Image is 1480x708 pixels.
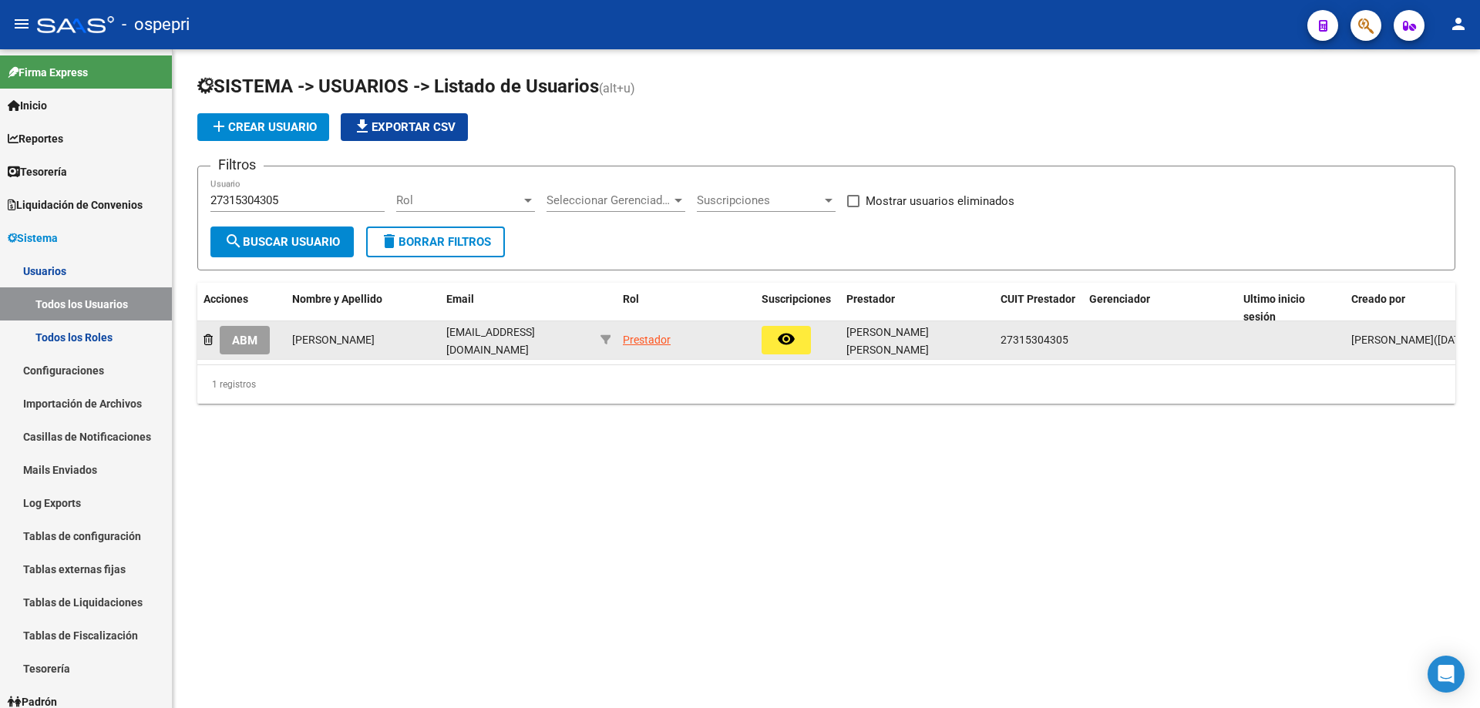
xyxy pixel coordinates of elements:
button: Crear Usuario [197,113,329,141]
span: [PERSON_NAME] [292,334,375,346]
button: Exportar CSV [341,113,468,141]
span: Exportar CSV [353,120,456,134]
mat-icon: person [1449,15,1468,33]
span: Nombre y Apellido [292,293,382,305]
div: Open Intercom Messenger [1428,656,1465,693]
span: - ospepri [122,8,190,42]
span: Email [446,293,474,305]
span: [EMAIL_ADDRESS][DOMAIN_NAME] [446,326,535,356]
span: Borrar Filtros [380,235,491,249]
button: ABM [220,326,270,354]
span: Firma Express [8,64,88,81]
h3: Filtros [210,154,264,176]
span: Prestador [846,293,895,305]
span: Rol [623,293,639,305]
span: 27315304305 [1001,334,1068,346]
datatable-header-cell: Suscripciones [755,283,840,334]
span: SISTEMA -> USUARIOS -> Listado de Usuarios [197,75,599,97]
span: Suscripciones [697,193,822,207]
span: Buscar Usuario [224,235,340,249]
mat-icon: add [210,117,228,136]
span: Crear Usuario [210,120,317,134]
datatable-header-cell: Rol [617,283,755,334]
span: Gerenciador [1089,293,1150,305]
mat-icon: file_download [353,117,372,136]
span: Sistema [8,230,58,247]
datatable-header-cell: Gerenciador [1083,283,1237,334]
mat-icon: delete [380,232,399,250]
span: Seleccionar Gerenciador [547,193,671,207]
mat-icon: search [224,232,243,250]
span: Creado por [1351,293,1405,305]
datatable-header-cell: CUIT Prestador [994,283,1083,334]
datatable-header-cell: Prestador [840,283,994,334]
div: 1 registros [197,365,1455,404]
datatable-header-cell: Ultimo inicio sesión [1237,283,1345,334]
button: Borrar Filtros [366,226,505,257]
span: Suscripciones [762,293,831,305]
span: [PERSON_NAME] [PERSON_NAME] [846,326,929,356]
span: Rol [396,193,521,207]
button: Buscar Usuario [210,226,354,257]
datatable-header-cell: Acciones [197,283,286,334]
span: Reportes [8,130,63,147]
span: Mostrar usuarios eliminados [866,192,1014,210]
span: Ultimo inicio sesión [1243,293,1305,323]
span: CUIT Prestador [1001,293,1075,305]
div: Prestador [623,331,671,349]
span: Liquidación de Convenios [8,196,143,213]
datatable-header-cell: Email [440,283,594,334]
span: Acciones [203,293,248,305]
span: Inicio [8,97,47,114]
span: ABM [232,334,257,347]
span: Tesorería [8,163,67,180]
span: (alt+u) [599,81,635,96]
mat-icon: menu [12,15,31,33]
datatable-header-cell: Nombre y Apellido [286,283,440,334]
span: [PERSON_NAME] [1351,334,1434,346]
mat-icon: remove_red_eye [777,330,795,348]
